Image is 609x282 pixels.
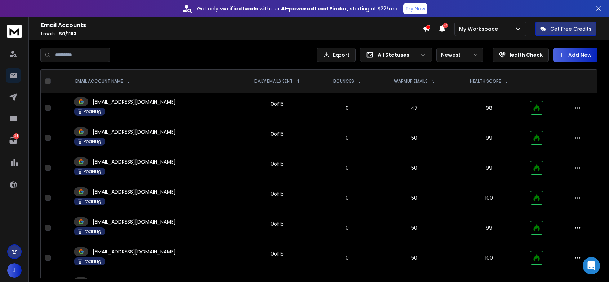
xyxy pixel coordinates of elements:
[75,78,130,84] div: EMAIL ACCOUNT NAME
[323,104,372,112] p: 0
[93,248,176,255] p: [EMAIL_ADDRESS][DOMAIN_NAME]
[376,123,453,153] td: 50
[59,31,76,37] span: 50 / 1183
[583,257,600,274] div: Open Intercom Messenger
[84,169,101,174] p: PodPlug
[197,5,397,12] p: Get only with our starting at $22/mo
[535,22,596,36] button: Get Free Credits
[376,243,453,273] td: 50
[93,98,176,105] p: [EMAIL_ADDRESS][DOMAIN_NAME]
[13,133,19,139] p: 34
[323,134,372,142] p: 0
[41,31,423,37] p: Emails :
[84,139,101,144] p: PodPlug
[6,133,21,148] a: 34
[41,21,423,30] h1: Email Accounts
[403,3,427,14] button: Try Now
[376,183,453,213] td: 50
[323,164,372,172] p: 0
[376,153,453,183] td: 50
[220,5,258,12] strong: verified leads
[281,5,348,12] strong: AI-powered Lead Finder,
[453,213,526,243] td: 99
[453,123,526,153] td: 99
[323,254,372,261] p: 0
[323,224,372,231] p: 0
[323,194,372,201] p: 0
[93,158,176,165] p: [EMAIL_ADDRESS][DOMAIN_NAME]
[470,78,501,84] p: HEALTH SCORE
[436,48,483,62] button: Newest
[271,160,284,168] div: 0 of 15
[394,78,428,84] p: WARMUP EMAILS
[550,25,591,32] p: Get Free Credits
[333,78,354,84] p: BOUNCES
[453,93,526,123] td: 98
[378,51,417,58] p: All Statuses
[443,23,448,28] span: 50
[317,48,356,62] button: Export
[254,78,293,84] p: DAILY EMAILS SENT
[93,188,176,195] p: [EMAIL_ADDRESS][DOMAIN_NAME]
[453,243,526,273] td: 100
[453,153,526,183] td: 99
[405,5,425,12] p: Try Now
[84,199,101,204] p: PodPlug
[271,250,284,257] div: 0 of 15
[553,48,597,62] button: Add New
[459,25,501,32] p: My Workspace
[507,51,543,58] p: Health Check
[93,128,176,135] p: [EMAIL_ADDRESS][DOMAIN_NAME]
[7,25,22,38] img: logo
[271,130,284,138] div: 0 of 15
[493,48,549,62] button: Health Check
[376,93,453,123] td: 47
[453,183,526,213] td: 100
[84,109,101,114] p: PodPlug
[271,190,284,198] div: 0 of 15
[7,263,22,278] button: J
[84,259,101,264] p: PodPlug
[271,220,284,227] div: 0 of 15
[93,218,176,225] p: [EMAIL_ADDRESS][DOMAIN_NAME]
[84,229,101,234] p: PodPlug
[271,100,284,108] div: 0 of 15
[376,213,453,243] td: 50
